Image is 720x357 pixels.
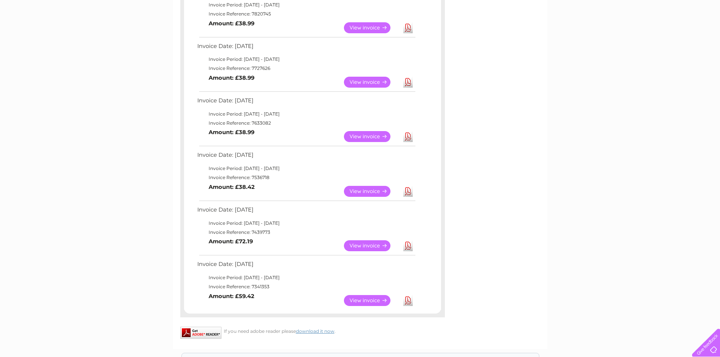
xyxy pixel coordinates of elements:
[606,32,622,38] a: Energy
[209,184,255,190] b: Amount: £38.42
[195,273,417,282] td: Invoice Period: [DATE] - [DATE]
[403,240,413,251] a: Download
[195,9,417,19] td: Invoice Reference: 7820745
[403,186,413,197] a: Download
[195,219,417,228] td: Invoice Period: [DATE] - [DATE]
[209,129,254,136] b: Amount: £38.99
[195,282,417,291] td: Invoice Reference: 7341353
[209,20,254,27] b: Amount: £38.99
[25,20,64,43] img: logo.png
[195,119,417,128] td: Invoice Reference: 7633082
[180,327,445,334] div: If you need adobe reader please .
[344,240,399,251] a: View
[182,4,539,37] div: Clear Business is a trading name of Verastar Limited (registered in [GEOGRAPHIC_DATA] No. 3667643...
[195,41,417,55] td: Invoice Date: [DATE]
[578,4,630,13] a: 0333 014 3131
[195,110,417,119] td: Invoice Period: [DATE] - [DATE]
[403,22,413,33] a: Download
[195,150,417,164] td: Invoice Date: [DATE]
[627,32,650,38] a: Telecoms
[195,55,417,64] td: Invoice Period: [DATE] - [DATE]
[195,173,417,182] td: Invoice Reference: 7536718
[587,32,601,38] a: Water
[344,77,399,88] a: View
[195,0,417,9] td: Invoice Period: [DATE] - [DATE]
[403,295,413,306] a: Download
[403,131,413,142] a: Download
[195,64,417,73] td: Invoice Reference: 7727626
[403,77,413,88] a: Download
[344,22,399,33] a: View
[209,238,253,245] b: Amount: £72.19
[670,32,688,38] a: Contact
[344,131,399,142] a: View
[209,293,254,300] b: Amount: £59.42
[209,74,254,81] b: Amount: £38.99
[296,328,334,334] a: download it now
[195,205,417,219] td: Invoice Date: [DATE]
[344,295,399,306] a: View
[195,259,417,273] td: Invoice Date: [DATE]
[344,186,399,197] a: View
[195,96,417,110] td: Invoice Date: [DATE]
[195,164,417,173] td: Invoice Period: [DATE] - [DATE]
[654,32,665,38] a: Blog
[195,228,417,237] td: Invoice Reference: 7439773
[695,32,713,38] a: Log out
